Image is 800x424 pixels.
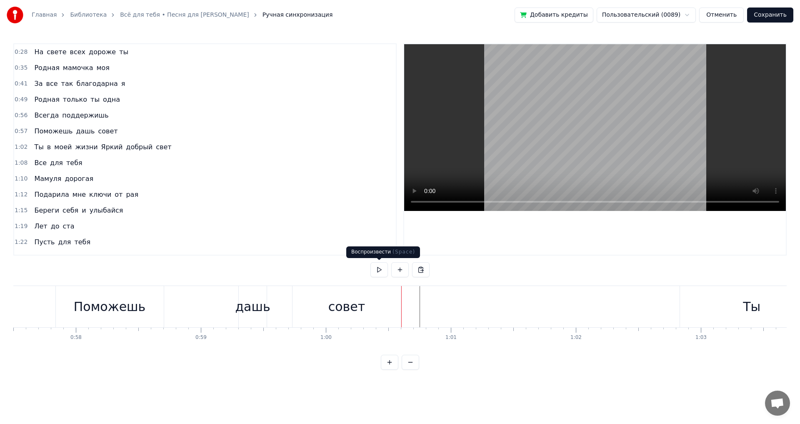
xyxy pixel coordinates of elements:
[15,64,27,72] span: 0:35
[74,297,146,316] div: Поможешь
[125,190,139,199] span: рая
[32,11,57,19] a: Главная
[97,126,118,136] span: совет
[743,297,760,316] div: Ты
[15,111,27,120] span: 0:56
[53,142,72,152] span: моей
[33,253,60,263] span: Цветут
[33,174,62,183] span: Мамуля
[89,206,124,215] span: улыбайся
[69,253,87,263] span: саду
[70,11,107,19] a: Библиотека
[33,190,70,199] span: Подарила
[32,11,332,19] nav: breadcrumb
[33,237,55,247] span: Пусть
[33,126,73,136] span: Поможешь
[114,190,123,199] span: от
[15,143,27,151] span: 1:02
[15,80,27,88] span: 0:41
[33,158,47,168] span: Все
[15,95,27,104] span: 0:49
[62,63,94,73] span: мамочка
[50,221,60,231] span: до
[328,297,365,316] div: совет
[88,190,112,199] span: ключи
[62,206,79,215] span: себя
[88,47,117,57] span: дороже
[235,297,270,316] div: дашь
[7,7,23,23] img: youka
[81,206,87,215] span: и
[747,8,793,23] button: Сохранить
[195,334,207,341] div: 0:59
[118,47,129,57] span: ты
[89,253,102,263] span: все
[104,253,122,263] span: розы
[75,79,118,88] span: благодарна
[125,142,153,152] span: добрый
[49,158,64,168] span: для
[72,190,87,199] span: мне
[15,222,27,231] span: 1:19
[62,221,75,231] span: ста
[102,95,121,104] span: одна
[15,175,27,183] span: 1:10
[33,110,60,120] span: Всегда
[46,142,52,152] span: в
[15,254,27,262] span: 1:24
[262,11,333,19] span: Ручная синхронизация
[695,334,707,341] div: 1:03
[570,334,582,341] div: 1:02
[120,11,249,19] a: Всё для тебя • Песня для [PERSON_NAME]
[46,47,67,57] span: свете
[60,79,74,88] span: так
[33,63,60,73] span: Родная
[33,79,43,88] span: За
[45,79,59,88] span: все
[33,221,48,231] span: Лет
[15,48,27,56] span: 0:28
[15,206,27,215] span: 1:15
[57,237,72,247] span: для
[70,334,82,341] div: 0:58
[699,8,744,23] button: Отменить
[75,126,95,136] span: дашь
[515,8,593,23] button: Добавить кредиты
[73,237,91,247] span: тебя
[65,158,83,168] span: тебя
[392,249,415,255] span: ( Space )
[90,95,100,104] span: ты
[15,159,27,167] span: 1:08
[445,334,457,341] div: 1:01
[96,63,110,73] span: моя
[155,142,172,152] span: свет
[320,334,332,341] div: 1:00
[346,246,420,258] div: Воспроизвести
[15,127,27,135] span: 0:57
[765,391,790,416] div: Открытый чат
[33,206,60,215] span: Береги
[62,95,88,104] span: только
[120,79,126,88] span: я
[100,142,124,152] span: Яркий
[61,110,109,120] span: поддержишь
[74,142,98,152] span: жизни
[33,95,60,104] span: Родная
[33,142,44,152] span: Ты
[69,47,87,57] span: всех
[15,191,27,199] span: 1:12
[62,253,67,263] span: в
[64,174,94,183] span: дорогая
[33,47,44,57] span: На
[15,238,27,246] span: 1:22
